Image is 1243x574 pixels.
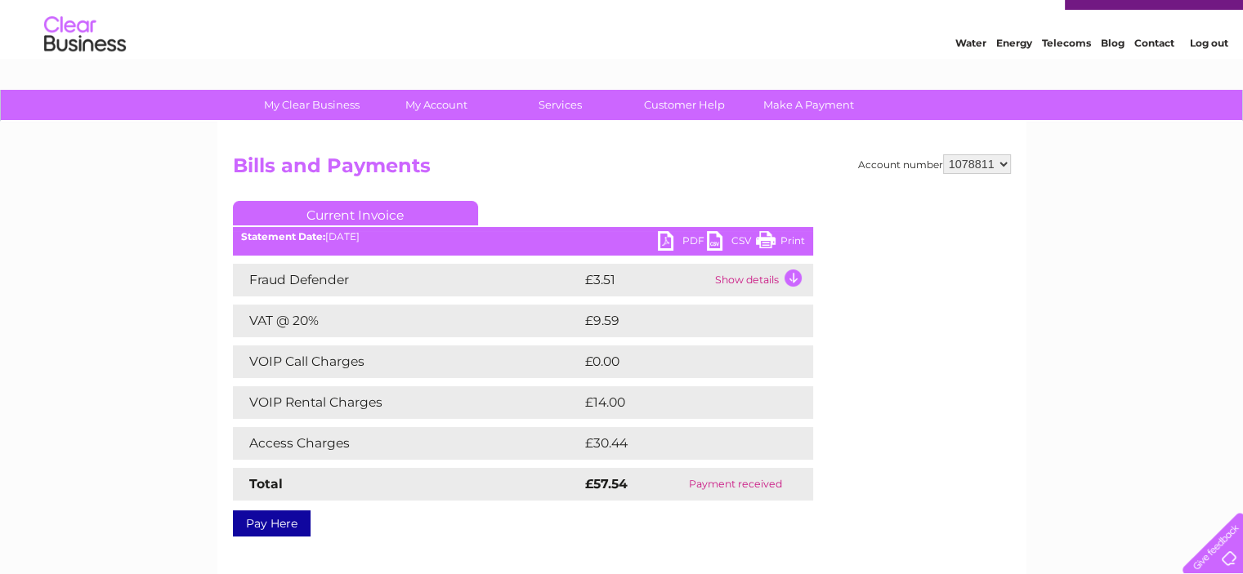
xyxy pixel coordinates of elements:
[233,154,1011,185] h2: Bills and Payments
[233,231,813,243] div: [DATE]
[585,476,628,492] strong: £57.54
[233,305,581,337] td: VAT @ 20%
[858,154,1011,174] div: Account number
[581,386,780,419] td: £14.00
[1042,69,1091,82] a: Telecoms
[233,201,478,225] a: Current Invoice
[233,510,311,536] a: Pay Here
[1189,69,1227,82] a: Log out
[756,231,805,255] a: Print
[581,264,711,296] td: £3.51
[236,9,1008,79] div: Clear Business is a trading name of Verastar Limited (registered in [GEOGRAPHIC_DATA] No. 3667643...
[658,468,812,501] td: Payment received
[233,345,581,378] td: VOIP Call Charges
[1101,69,1125,82] a: Blog
[707,231,756,255] a: CSV
[1134,69,1174,82] a: Contact
[244,90,379,120] a: My Clear Business
[233,427,581,460] td: Access Charges
[233,264,581,296] td: Fraud Defender
[581,427,781,460] td: £30.44
[711,264,813,296] td: Show details
[581,345,776,378] td: £0.00
[43,42,127,92] img: logo.png
[996,69,1032,82] a: Energy
[658,231,707,255] a: PDF
[233,386,581,419] td: VOIP Rental Charges
[493,90,628,120] a: Services
[955,69,986,82] a: Water
[249,476,283,492] strong: Total
[581,305,776,337] td: £9.59
[935,8,1048,29] a: 0333 014 3131
[369,90,503,120] a: My Account
[617,90,752,120] a: Customer Help
[741,90,876,120] a: Make A Payment
[241,230,325,243] b: Statement Date:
